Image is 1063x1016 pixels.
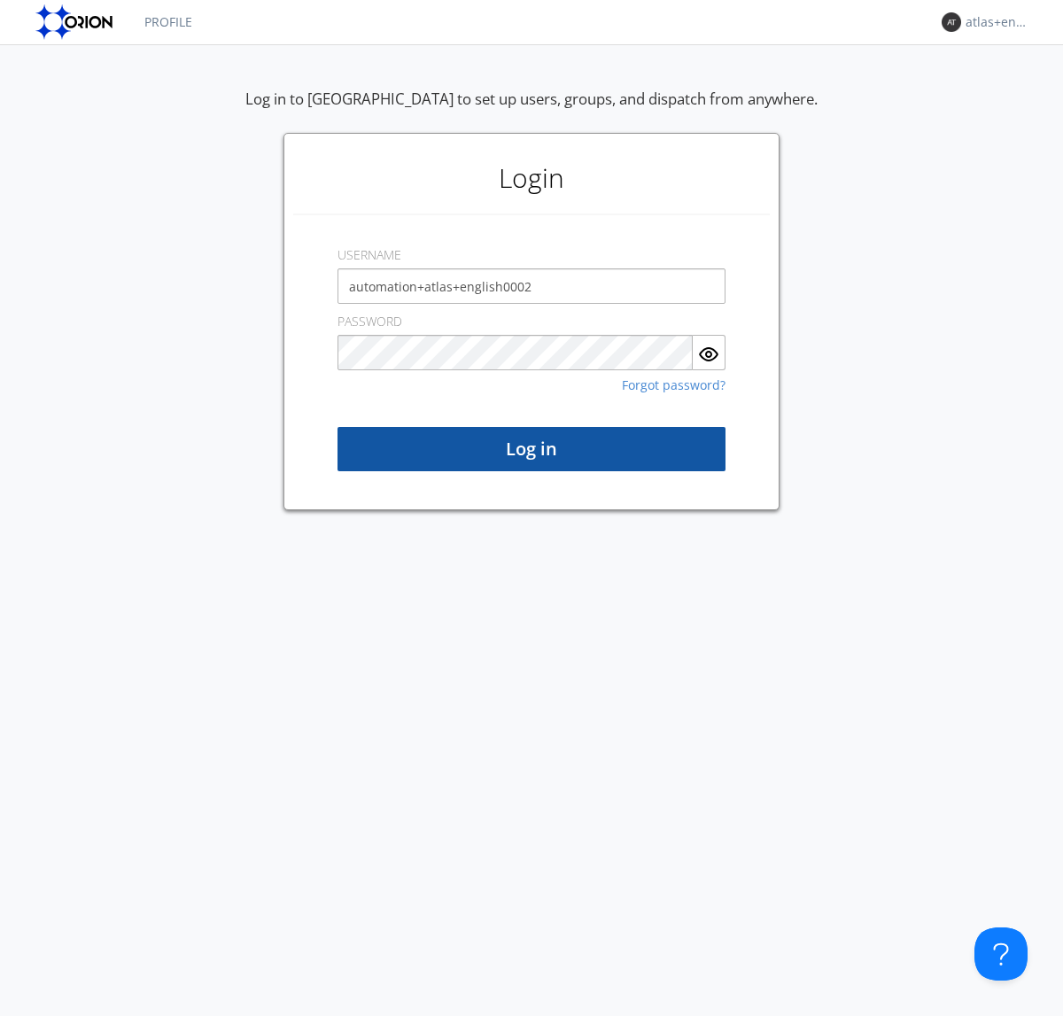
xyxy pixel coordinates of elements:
img: 373638.png [942,12,961,32]
a: Forgot password? [622,379,725,392]
label: USERNAME [338,246,401,264]
div: Log in to [GEOGRAPHIC_DATA] to set up users, groups, and dispatch from anywhere. [245,89,818,133]
h1: Login [293,143,770,213]
img: orion-labs-logo.svg [35,4,118,40]
button: Show Password [693,335,725,370]
label: PASSWORD [338,313,402,330]
iframe: Toggle Customer Support [974,927,1028,981]
input: Password [338,335,693,370]
div: atlas+english0002 [966,13,1032,31]
img: eye.svg [698,344,719,365]
button: Log in [338,427,725,471]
